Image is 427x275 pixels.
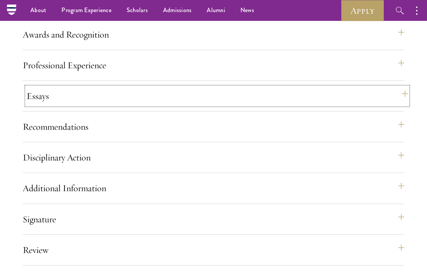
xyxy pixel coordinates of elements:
button: Disciplinary Action [23,148,404,167]
button: Signature [23,210,404,228]
button: Review [23,241,404,259]
button: Awards and Recognition [23,25,404,44]
button: Essays [27,87,408,105]
button: Professional Experience [23,56,404,74]
button: Recommendations [23,118,404,136]
button: Additional Information [23,179,404,197]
